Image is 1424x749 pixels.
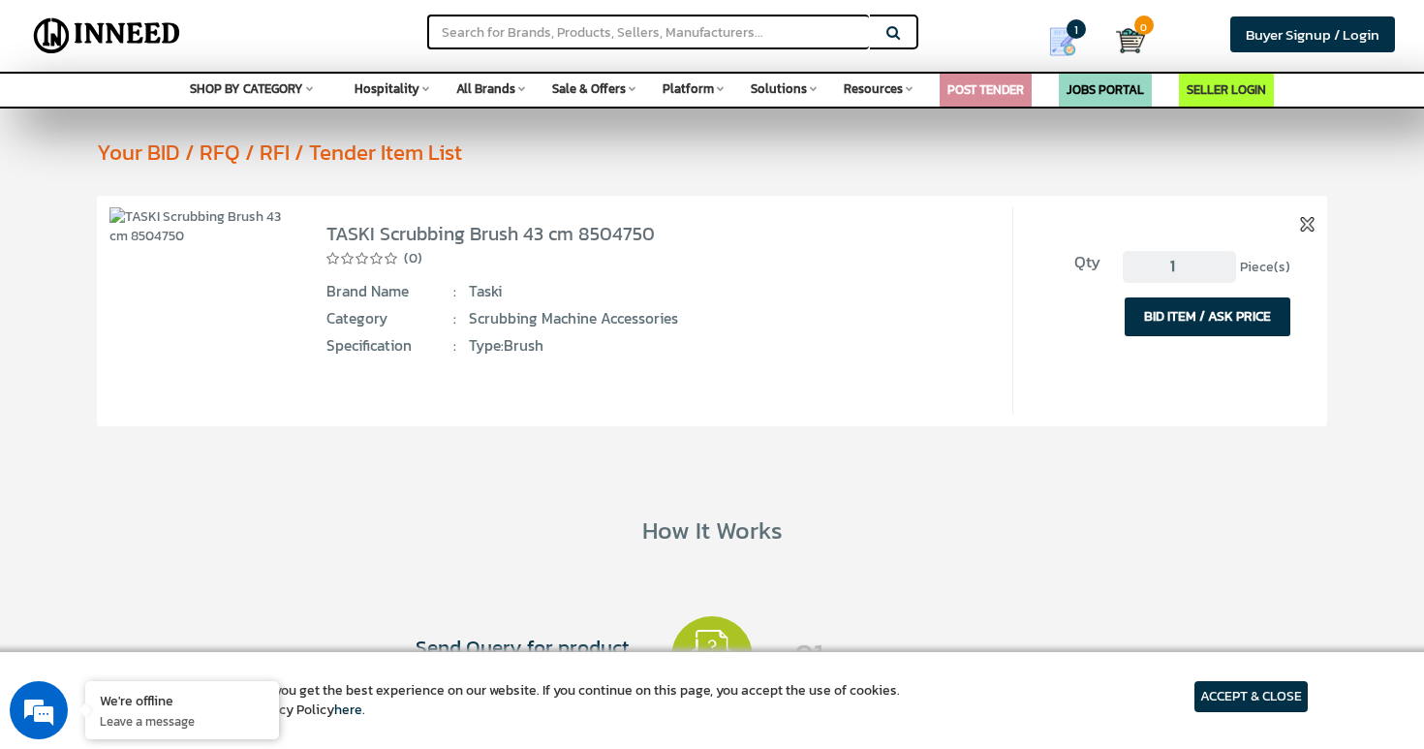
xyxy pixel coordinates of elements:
[469,281,859,302] span: Taski
[663,79,714,98] span: Platform
[26,12,188,60] img: Inneed.Market
[100,712,264,730] p: Leave a message
[794,633,1123,675] span: 01
[1240,257,1290,277] span: Piece(s)
[1116,26,1145,55] img: Cart
[334,700,362,720] a: here
[326,281,456,302] span: Brand Name
[326,219,655,248] a: TASKI Scrubbing Brush 43 cm 8504750
[1037,251,1100,274] span: Qty
[453,308,456,329] span: :
[326,308,456,329] span: Category
[1134,16,1154,35] span: 0
[469,335,859,357] span: Type:Brush
[1067,19,1086,39] span: 1
[109,207,291,246] img: TASKI Scrubbing Brush 43 cm 8504750
[326,335,456,357] span: Specification
[28,513,1395,547] div: How It Works
[751,79,807,98] span: Solutions
[190,79,303,98] span: SHOP BY CATEGORY
[552,79,626,98] span: Sale & Offers
[1023,19,1116,64] a: my Quotes 1
[1300,217,1315,232] img: inneed-close-icon.png
[97,137,1396,168] div: Your BID / RFQ / RFI / Tender Item List
[947,80,1024,99] a: POST TENDER
[1230,16,1395,52] a: Buyer Signup / Login
[1125,297,1290,336] button: BID ITEM / ASK PRICE
[404,249,422,268] span: (0)
[427,15,869,49] input: Search for Brands, Products, Sellers, Manufacturers...
[1048,27,1077,56] img: Show My Quotes
[1187,80,1266,99] a: SELLER LOGIN
[1246,23,1379,46] span: Buyer Signup / Login
[453,335,456,357] span: :
[302,633,631,662] span: Send Query for product
[100,691,264,709] div: We're offline
[671,616,754,699] img: 1.svg
[116,681,900,720] article: We use cookies to ensure you get the best experience on our website. If you continue on this page...
[355,79,419,98] span: Hospitality
[844,79,903,98] span: Resources
[469,308,859,329] span: Scrubbing Machine Accessories
[1067,80,1144,99] a: JOBS PORTAL
[456,79,515,98] span: All Brands
[1194,681,1308,712] article: ACCEPT & CLOSE
[453,281,456,302] span: :
[1116,19,1130,62] a: Cart 0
